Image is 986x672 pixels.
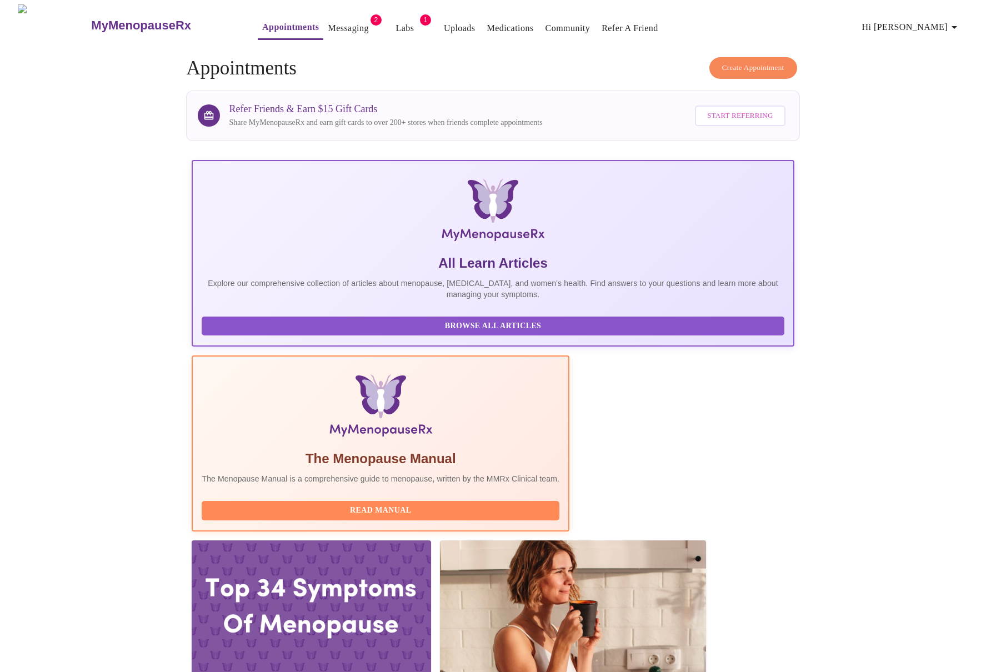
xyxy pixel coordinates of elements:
[602,21,658,36] a: Refer a Friend
[541,17,595,39] button: Community
[262,19,319,35] a: Appointments
[487,21,533,36] a: Medications
[202,473,559,484] p: The Menopause Manual is a comprehensive guide to menopause, written by the MMRx Clinical team.
[722,62,784,74] span: Create Appointment
[202,501,559,520] button: Read Manual
[213,504,548,518] span: Read Manual
[186,57,799,79] h4: Appointments
[258,16,323,40] button: Appointments
[202,278,784,300] p: Explore our comprehensive collection of articles about menopause, [MEDICAL_DATA], and women's hea...
[444,21,476,36] a: Uploads
[292,179,693,245] img: MyMenopauseRx Logo
[420,14,431,26] span: 1
[90,6,236,45] a: MyMenopauseRx
[328,21,368,36] a: Messaging
[695,106,785,126] button: Start Referring
[439,17,480,39] button: Uploads
[202,505,562,514] a: Read Manual
[482,17,538,39] button: Medications
[323,17,373,39] button: Messaging
[707,109,773,122] span: Start Referring
[202,254,784,272] h5: All Learn Articles
[387,17,423,39] button: Labs
[91,18,191,33] h3: MyMenopauseRx
[229,103,542,115] h3: Refer Friends & Earn $15 Gift Cards
[18,4,90,46] img: MyMenopauseRx Logo
[229,117,542,128] p: Share MyMenopauseRx and earn gift cards to over 200+ stores when friends complete appointments
[259,374,503,441] img: Menopause Manual
[858,16,965,38] button: Hi [PERSON_NAME]
[202,320,787,330] a: Browse All Articles
[202,317,784,336] button: Browse All Articles
[202,450,559,468] h5: The Menopause Manual
[709,57,797,79] button: Create Appointment
[396,21,414,36] a: Labs
[213,319,773,333] span: Browse All Articles
[597,17,663,39] button: Refer a Friend
[692,100,788,132] a: Start Referring
[545,21,590,36] a: Community
[862,19,961,35] span: Hi [PERSON_NAME]
[371,14,382,26] span: 2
